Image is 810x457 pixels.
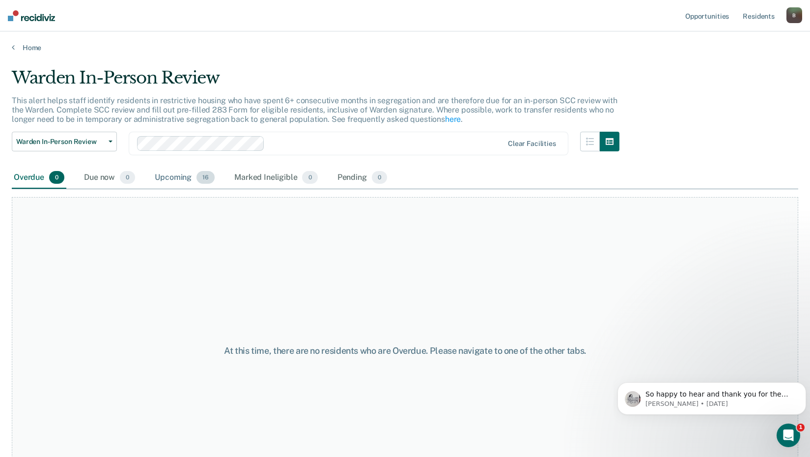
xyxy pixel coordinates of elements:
[120,171,135,184] span: 0
[797,424,805,431] span: 1
[209,345,602,356] div: At this time, there are no residents who are Overdue. Please navigate to one of the other tabs.
[508,140,556,148] div: Clear facilities
[302,171,317,184] span: 0
[786,7,802,23] button: B
[49,171,64,184] span: 0
[777,424,800,447] iframe: Intercom live chat
[12,68,619,96] div: Warden In-Person Review
[12,167,66,189] div: Overdue0
[12,43,798,52] a: Home
[8,10,55,21] img: Recidiviz
[372,171,387,184] span: 0
[16,138,105,146] span: Warden In-Person Review
[196,171,215,184] span: 16
[153,167,217,189] div: Upcoming16
[445,114,461,124] a: here
[614,362,810,430] iframe: Intercom notifications message
[12,96,617,124] p: This alert helps staff identify residents in restrictive housing who have spent 6+ consecutive mo...
[82,167,137,189] div: Due now0
[12,132,117,151] button: Warden In-Person Review
[232,167,320,189] div: Marked Ineligible0
[335,167,389,189] div: Pending0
